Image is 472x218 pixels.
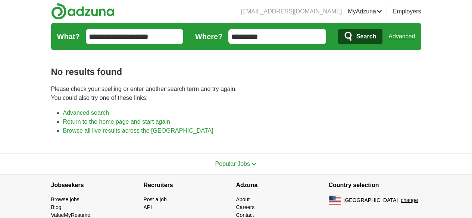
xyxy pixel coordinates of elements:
[241,7,342,16] li: [EMAIL_ADDRESS][DOMAIN_NAME]
[236,212,254,218] a: Contact
[401,196,418,204] button: change
[195,31,222,42] label: Where?
[388,29,415,44] a: Advanced
[348,7,382,16] a: MyAdzuna
[356,29,376,44] span: Search
[63,110,109,116] a: Advanced search
[344,196,398,204] span: [GEOGRAPHIC_DATA]
[51,204,62,210] a: Blog
[144,196,167,202] a: Post a job
[144,204,152,210] a: API
[63,119,170,125] a: Return to the home page and start again
[329,175,421,196] h4: Country selection
[236,204,255,210] a: Careers
[51,3,115,20] img: Adzuna logo
[236,196,250,202] a: About
[51,212,91,218] a: ValueMyResume
[63,127,213,134] a: Browse all live results across the [GEOGRAPHIC_DATA]
[329,196,341,205] img: US flag
[51,85,421,102] p: Please check your spelling or enter another search term and try again. You could also try one of ...
[338,29,382,44] button: Search
[251,162,257,166] img: toggle icon
[215,161,250,167] span: Popular Jobs
[57,31,80,42] label: What?
[393,7,421,16] a: Employers
[51,65,421,79] h1: No results found
[51,196,79,202] a: Browse jobs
